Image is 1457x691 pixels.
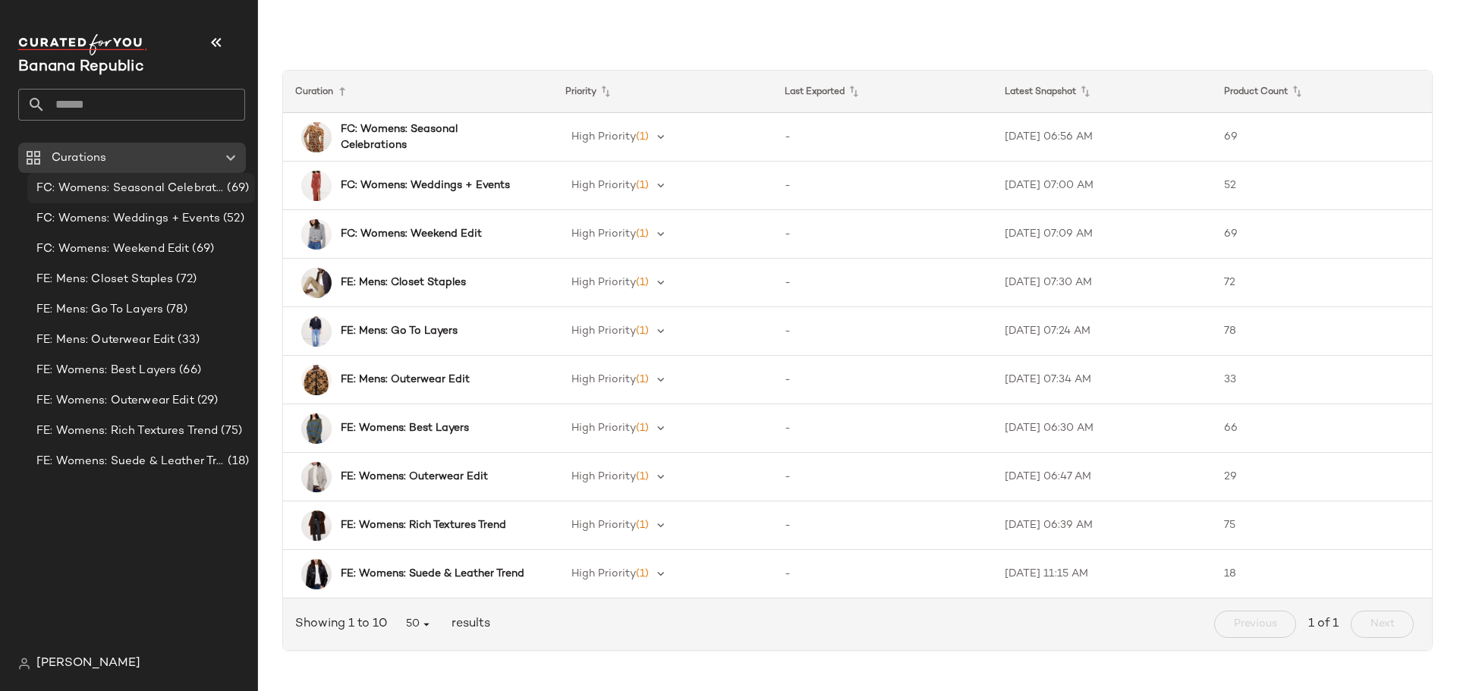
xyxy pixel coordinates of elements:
[36,453,225,470] span: FE: Womens: Suede & Leather Trend
[189,240,214,258] span: (69)
[341,121,526,153] b: FC: Womens: Seasonal Celebrations
[36,301,163,319] span: FE: Mens: Go To Layers
[301,122,332,152] img: cn60599873.jpg
[295,615,393,633] span: Showing 1 to 10
[36,331,175,349] span: FE: Mens: Outerwear Edit
[636,471,649,482] span: (1)
[36,655,140,673] span: [PERSON_NAME]
[571,180,636,191] span: High Priority
[571,471,636,482] span: High Priority
[571,568,636,579] span: High Priority
[571,520,636,531] span: High Priority
[993,259,1213,307] td: [DATE] 07:30 AM
[636,422,649,434] span: (1)
[301,462,332,492] img: cn60733347.jpg
[36,210,220,228] span: FC: Womens: Weddings + Events
[301,316,332,347] img: cn60364079.jpg
[36,392,194,410] span: FE: Womens: Outerwear Edit
[993,113,1213,162] td: [DATE] 06:56 AM
[773,453,993,501] td: -
[773,404,993,453] td: -
[1212,162,1432,210] td: 52
[341,275,466,291] b: FE: Mens: Closet Staples
[993,162,1213,210] td: [DATE] 07:00 AM
[1212,453,1432,501] td: 29
[773,162,993,210] td: -
[993,501,1213,550] td: [DATE] 06:39 AM
[773,307,993,356] td: -
[773,501,993,550] td: -
[636,131,649,143] span: (1)
[52,149,106,167] span: Curations
[175,331,200,349] span: (33)
[301,171,332,201] img: cn60576580.jpg
[194,392,219,410] span: (29)
[341,469,488,485] b: FE: Womens: Outerwear Edit
[36,180,224,197] span: FC: Womens: Seasonal Celebrations
[1212,501,1432,550] td: 75
[636,520,649,531] span: (1)
[36,362,176,379] span: FE: Womens: Best Layers
[1212,259,1432,307] td: 72
[1212,71,1432,113] th: Product Count
[36,240,189,258] span: FC: Womens: Weekend Edit
[301,365,332,395] img: cn60380284.jpg
[18,658,30,670] img: svg%3e
[218,422,242,440] span: (75)
[773,550,993,598] td: -
[636,374,649,385] span: (1)
[301,413,332,444] img: cn59894478.jpg
[1308,615,1339,633] span: 1 of 1
[636,325,649,337] span: (1)
[1212,307,1432,356] td: 78
[636,568,649,579] span: (1)
[636,228,649,240] span: (1)
[445,615,490,633] span: results
[393,611,445,638] button: 50
[301,268,332,298] img: cn60218028.jpg
[1212,356,1432,404] td: 33
[341,420,469,436] b: FE: Womens: Best Layers
[773,71,993,113] th: Last Exported
[571,277,636,288] span: High Priority
[1212,550,1432,598] td: 18
[173,271,197,288] span: (72)
[773,210,993,259] td: -
[301,219,332,250] img: cn59954632.jpg
[993,71,1213,113] th: Latest Snapshot
[773,113,993,162] td: -
[224,180,249,197] span: (69)
[341,177,510,193] b: FC: Womens: Weddings + Events
[571,131,636,143] span: High Priority
[993,404,1213,453] td: [DATE] 06:30 AM
[553,71,773,113] th: Priority
[1212,404,1432,453] td: 66
[18,34,147,55] img: cfy_white_logo.C9jOOHJF.svg
[36,271,173,288] span: FE: Mens: Closet Staples
[636,180,649,191] span: (1)
[993,307,1213,356] td: [DATE] 07:24 AM
[301,559,332,589] img: cn60202242.jpg
[18,59,144,75] span: Current Company Name
[220,210,244,228] span: (52)
[341,517,506,533] b: FE: Womens: Rich Textures Trend
[341,323,458,339] b: FE: Mens: Go To Layers
[283,71,553,113] th: Curation
[225,453,249,470] span: (18)
[571,422,636,434] span: High Priority
[773,356,993,404] td: -
[1212,113,1432,162] td: 69
[163,301,187,319] span: (78)
[571,325,636,337] span: High Priority
[993,210,1213,259] td: [DATE] 07:09 AM
[571,228,636,240] span: High Priority
[341,566,524,582] b: FE: Womens: Suede & Leather Trend
[636,277,649,288] span: (1)
[36,422,218,440] span: FE: Womens: Rich Textures Trend
[993,453,1213,501] td: [DATE] 06:47 AM
[993,356,1213,404] td: [DATE] 07:34 AM
[341,226,482,242] b: FC: Womens: Weekend Edit
[301,510,332,541] img: cn60627056.jpg
[773,259,993,307] td: -
[176,362,201,379] span: (66)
